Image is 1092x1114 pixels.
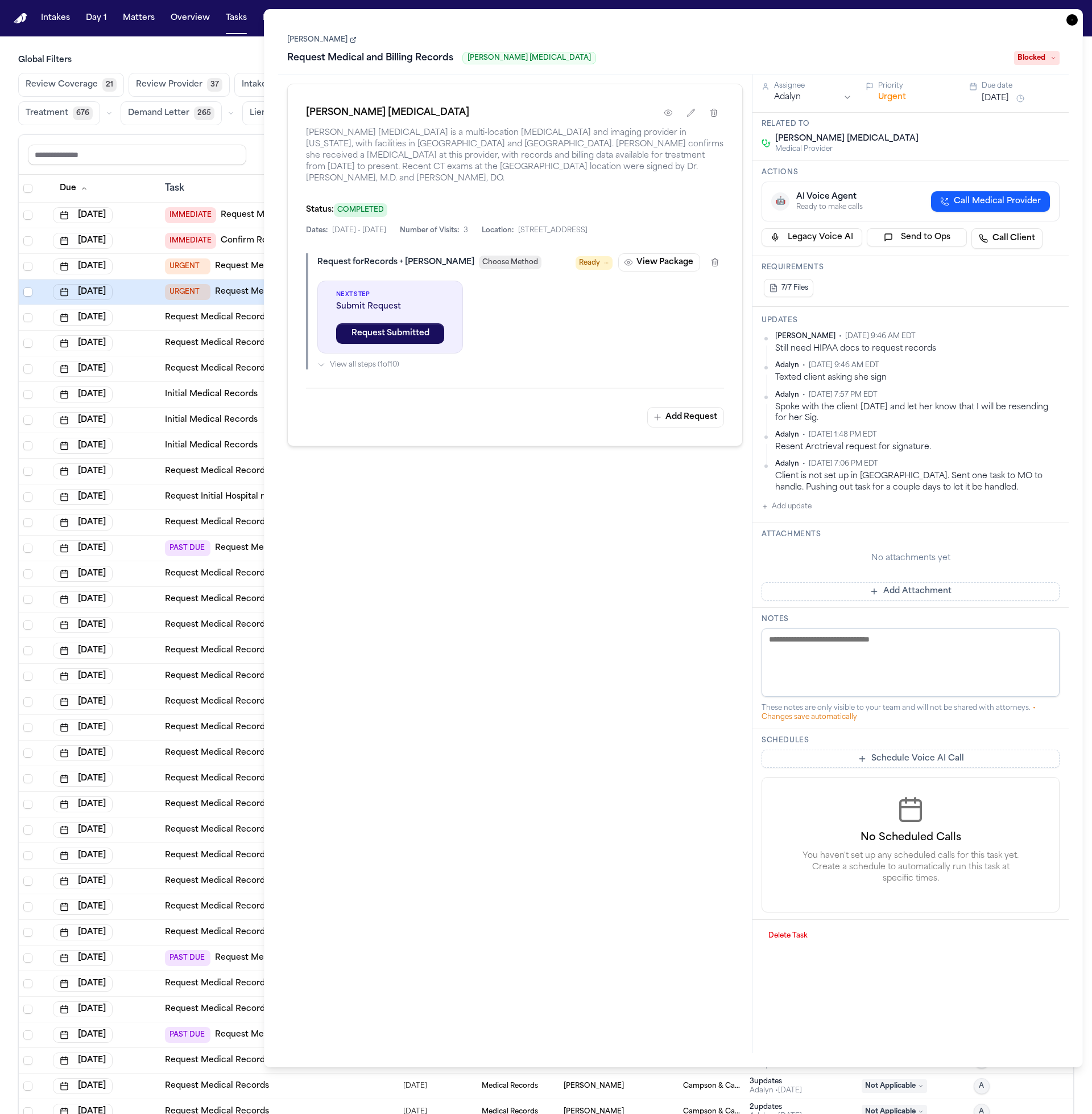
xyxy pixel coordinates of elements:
[1014,51,1060,65] span: Blocked
[26,108,68,119] span: Treatment
[166,8,214,28] button: Overview
[258,8,290,28] button: Firms
[250,108,271,119] span: Liens
[400,226,459,235] span: Number of Visits:
[971,228,1043,249] a: Call Client
[36,8,75,28] button: Intakes
[839,332,842,341] span: •
[762,615,1060,624] h3: Notes
[14,13,27,24] a: Home
[878,92,906,103] button: Urgent
[775,133,919,145] span: [PERSON_NAME] [MEDICAL_DATA]
[803,459,805,468] span: •
[954,196,1041,207] span: Call Medical Provider
[762,553,1060,564] div: No attachments yet
[762,316,1060,325] h3: Updates
[809,430,877,439] span: [DATE] 1:48 PM EDT
[776,196,785,207] span: 🤖
[775,442,1060,453] div: Resent Arctrieval request for signature.
[194,106,214,120] span: 265
[762,750,1060,768] button: Schedule Voice AI Call
[762,168,1060,177] h3: Actions
[306,226,328,235] span: Dates:
[775,343,1060,354] div: Still need HIPAA docs to request records
[14,13,27,24] img: Finch Logo
[332,226,386,235] span: [DATE] - [DATE]
[809,390,878,400] span: [DATE] 7:57 PM EDT
[982,93,1009,104] button: [DATE]
[353,8,405,28] button: crownMetrics
[464,226,468,235] span: 3
[287,35,357,44] a: [PERSON_NAME]
[317,257,474,268] div: Request for Records + [PERSON_NAME]
[234,73,302,97] button: Intake1082
[982,81,1060,91] div: Due date
[809,361,879,370] span: [DATE] 9:46 AM EDT
[283,49,458,67] h1: Request Medical and Billing Records
[775,390,799,400] span: Adalyn
[336,290,444,299] span: Next Step
[242,101,303,125] button: Liens288
[762,704,1060,722] div: These notes are only visible to your team and will not be shared with attorneys.
[129,73,230,97] button: Review Provider37
[136,79,202,91] span: Review Provider
[330,360,399,369] span: View all steps ( 1 of 10 )
[18,55,1074,66] h3: Global Filters
[775,332,835,341] span: [PERSON_NAME]
[297,8,346,28] button: The Flock
[775,361,799,370] span: Adalyn
[207,78,222,92] span: 37
[781,283,808,293] span: 7/7 Files
[336,323,444,344] button: Request Submitted
[878,81,956,91] div: Priority
[845,332,916,341] span: [DATE] 9:46 AM EDT
[931,191,1050,212] button: Call Medical Provider
[121,101,222,125] button: Demand Letter265
[775,471,1060,493] div: Client is not set up in [GEOGRAPHIC_DATA]. Sent one task to MO to handle. Pushing out task for a ...
[102,78,117,92] span: 21
[762,582,1060,601] button: Add Attachment
[118,8,159,28] button: Matters
[775,402,1060,424] div: Spoke with the client [DATE] and let her know that I will be resending for her Sig.
[762,736,1060,745] h3: Schedules
[867,228,967,246] button: Send to Ops
[762,927,814,945] button: Delete Task
[221,8,251,28] button: Tasks
[775,372,1060,383] div: Texted client asking she sign
[479,256,541,269] button: Choose Method
[803,390,805,400] span: •
[306,205,334,214] span: Status:
[796,191,863,203] div: AI Voice Agent
[462,52,596,64] span: [PERSON_NAME] [MEDICAL_DATA]
[775,430,799,439] span: Adalyn
[803,430,805,439] span: •
[801,850,1020,885] p: You haven't set up any scheduled calls for this task yet. Create a schedule to automatically run ...
[128,108,189,119] span: Demand Letter
[762,120,1060,129] h3: Related to
[306,128,724,184] span: [PERSON_NAME] [MEDICAL_DATA] is a multi-location [MEDICAL_DATA] and imaging provider in [US_STATE...
[26,79,98,91] span: Review Coverage
[81,8,111,28] button: Day 1
[242,79,267,91] span: Intake
[775,459,799,468] span: Adalyn
[762,705,1036,721] span: • Changes save automatically
[762,530,1060,539] h3: Attachments
[73,106,93,120] span: 676
[482,226,514,235] span: Location:
[780,830,1041,846] h3: No Scheduled Calls
[1014,92,1027,105] button: Snooze task
[775,145,919,154] span: Medical Provider
[762,228,862,246] button: Legacy Voice AI
[306,106,469,120] h1: [PERSON_NAME] [MEDICAL_DATA]
[336,301,444,313] span: Submit Request
[618,253,700,272] button: View Package
[796,203,863,212] div: Ready to make calls
[334,203,387,217] span: COMPLETED
[518,226,588,235] span: [STREET_ADDRESS]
